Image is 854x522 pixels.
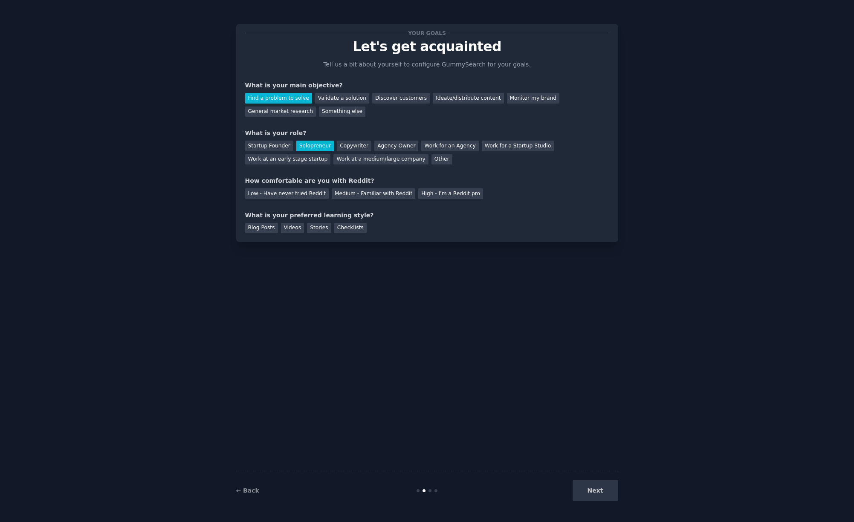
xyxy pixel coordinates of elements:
div: Other [431,154,452,165]
div: Monitor my brand [507,93,559,104]
span: Your goals [407,29,448,37]
p: Let's get acquainted [245,39,609,54]
div: Checklists [334,223,367,234]
div: Work for an Agency [421,141,478,151]
a: ← Back [236,487,259,494]
div: Blog Posts [245,223,278,234]
div: Ideate/distribute content [433,93,504,104]
div: Find a problem to solve [245,93,312,104]
div: What is your main objective? [245,81,609,90]
div: Agency Owner [374,141,418,151]
div: Work at a medium/large company [333,154,428,165]
div: Something else [319,107,365,117]
div: Videos [281,223,304,234]
div: What is your preferred learning style? [245,211,609,220]
div: General market research [245,107,316,117]
div: How comfortable are you with Reddit? [245,176,609,185]
div: Startup Founder [245,141,293,151]
div: Work for a Startup Studio [482,141,554,151]
div: Medium - Familiar with Reddit [332,188,415,199]
div: Solopreneur [296,141,334,151]
div: Work at an early stage startup [245,154,331,165]
div: Copywriter [337,141,371,151]
div: Stories [307,223,331,234]
p: Tell us a bit about yourself to configure GummySearch for your goals. [320,60,535,69]
div: High - I'm a Reddit pro [418,188,483,199]
div: Discover customers [372,93,430,104]
div: What is your role? [245,129,609,138]
div: Low - Have never tried Reddit [245,188,329,199]
div: Validate a solution [315,93,369,104]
